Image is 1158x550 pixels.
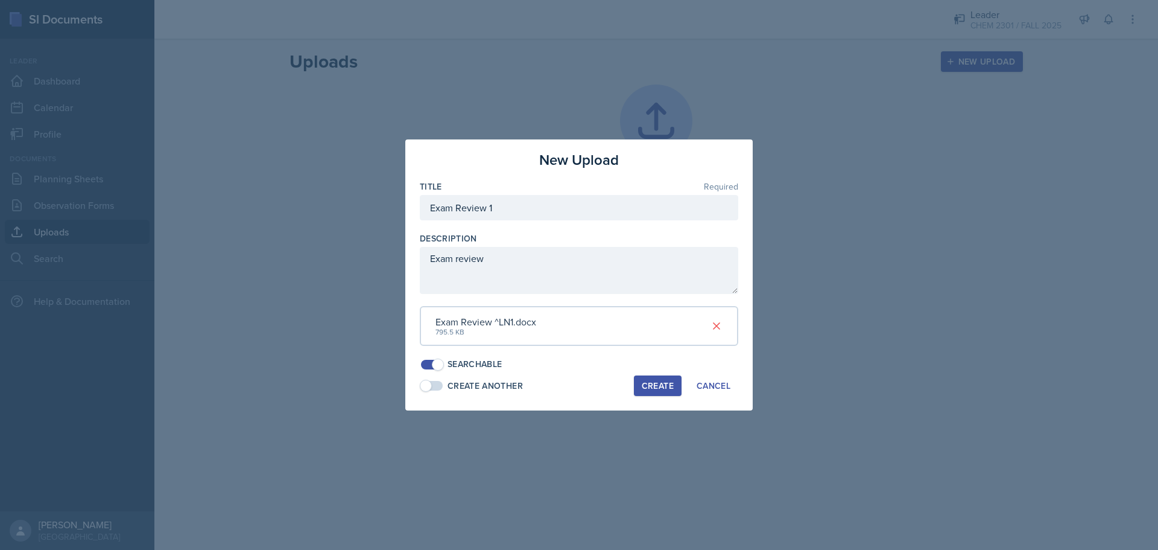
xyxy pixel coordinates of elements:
[420,232,477,245] label: Description
[420,195,738,220] input: Enter title
[539,149,619,171] h3: New Upload
[697,381,730,391] div: Cancel
[448,358,502,371] div: Searchable
[435,327,536,337] div: 795.5 KB
[420,181,442,193] label: Title
[642,381,674,391] div: Create
[634,376,682,396] button: Create
[689,376,738,396] button: Cancel
[704,182,738,191] span: Required
[435,315,536,329] div: Exam Review ^LN1.docx
[448,380,523,392] div: Create Another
